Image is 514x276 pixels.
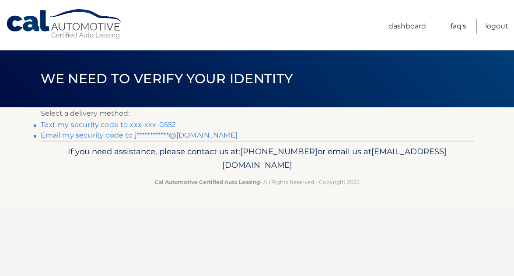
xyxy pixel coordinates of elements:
span: We need to verify your identity [41,71,293,87]
a: Cal Automotive [6,9,124,40]
strong: Cal Automotive Certified Auto Leasing [155,179,260,185]
a: Text my security code to xxx-xxx-0552 [41,120,176,129]
a: Logout [485,19,508,34]
p: If you need assistance, please contact us at: or email us at [46,145,468,173]
span: [PHONE_NUMBER] [240,146,318,156]
a: Dashboard [388,19,426,34]
p: - All Rights Reserved - Copyright 2025 [46,177,468,187]
p: Select a delivery method: [41,107,474,120]
a: FAQ's [451,19,466,34]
